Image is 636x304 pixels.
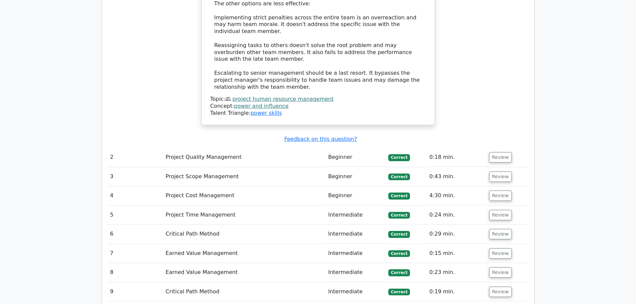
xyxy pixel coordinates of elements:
[163,148,326,167] td: Project Quality Management
[326,148,386,167] td: Beginner
[427,206,486,225] td: 0:24 min.
[108,244,163,263] td: 7
[427,167,486,186] td: 0:43 min.
[234,103,288,109] a: power and influence
[326,186,386,205] td: Beginner
[210,96,426,103] div: Topic:
[489,229,512,239] button: Review
[108,225,163,244] td: 6
[163,206,326,225] td: Project Time Management
[489,152,512,163] button: Review
[388,250,410,257] span: Correct
[388,154,410,161] span: Correct
[326,206,386,225] td: Intermediate
[108,186,163,205] td: 4
[427,225,486,244] td: 0:29 min.
[489,267,512,278] button: Review
[427,244,486,263] td: 0:15 min.
[163,225,326,244] td: Critical Path Method
[326,263,386,282] td: Intermediate
[427,186,486,205] td: 4:30 min.
[108,263,163,282] td: 8
[108,282,163,301] td: 9
[326,167,386,186] td: Beginner
[489,248,512,259] button: Review
[163,244,326,263] td: Earned Value Management
[250,110,282,116] a: power skills
[388,212,410,219] span: Correct
[427,282,486,301] td: 0:19 min.
[489,191,512,201] button: Review
[108,167,163,186] td: 3
[163,263,326,282] td: Earned Value Management
[388,174,410,180] span: Correct
[427,148,486,167] td: 0:18 min.
[489,210,512,220] button: Review
[388,289,410,295] span: Correct
[388,193,410,199] span: Correct
[108,206,163,225] td: 5
[388,231,410,238] span: Correct
[326,282,386,301] td: Intermediate
[163,282,326,301] td: Critical Path Method
[210,96,426,116] div: Talent Triangle:
[326,244,386,263] td: Intermediate
[232,96,334,102] a: project human resource management
[163,167,326,186] td: Project Scope Management
[489,172,512,182] button: Review
[284,136,357,142] a: Feedback on this question?
[388,269,410,276] span: Correct
[108,148,163,167] td: 2
[427,263,486,282] td: 0:23 min.
[326,225,386,244] td: Intermediate
[210,103,426,110] div: Concept:
[489,287,512,297] button: Review
[163,186,326,205] td: Project Cost Management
